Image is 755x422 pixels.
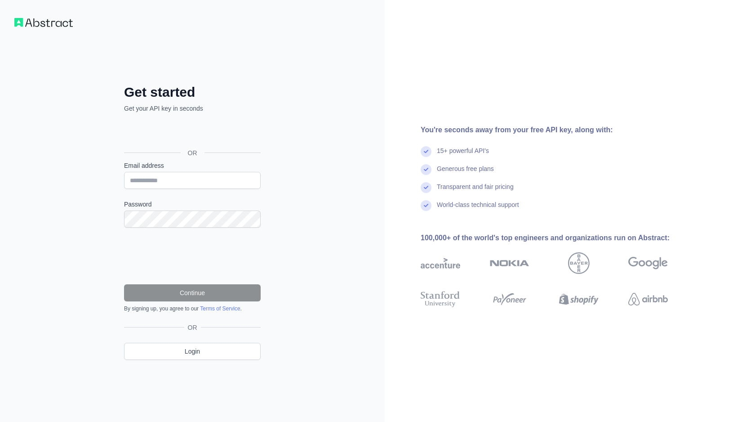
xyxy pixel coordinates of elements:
span: OR [184,323,201,332]
label: Password [124,200,261,209]
div: World-class technical support [437,200,519,218]
img: nokia [490,252,529,274]
img: stanford university [421,289,460,309]
img: check mark [421,146,431,157]
div: Generous free plans [437,164,494,182]
img: accenture [421,252,460,274]
img: check mark [421,182,431,193]
img: check mark [421,200,431,211]
img: shopify [559,289,599,309]
img: Workflow [14,18,73,27]
h2: Get started [124,84,261,100]
img: bayer [568,252,590,274]
label: Email address [124,161,261,170]
a: Login [124,343,261,360]
p: Get your API key in seconds [124,104,261,113]
button: Continue [124,284,261,301]
div: Transparent and fair pricing [437,182,514,200]
div: You're seconds away from your free API key, along with: [421,125,697,135]
a: Terms of Service [200,305,240,312]
div: By signing up, you agree to our . [124,305,261,312]
div: 100,000+ of the world's top engineers and organizations run on Abstract: [421,233,697,243]
img: google [628,252,668,274]
img: payoneer [490,289,529,309]
span: OR [181,148,204,157]
img: airbnb [628,289,668,309]
iframe: Sign in with Google Button [120,123,263,143]
div: 15+ powerful API's [437,146,489,164]
img: check mark [421,164,431,175]
iframe: reCAPTCHA [124,238,261,274]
